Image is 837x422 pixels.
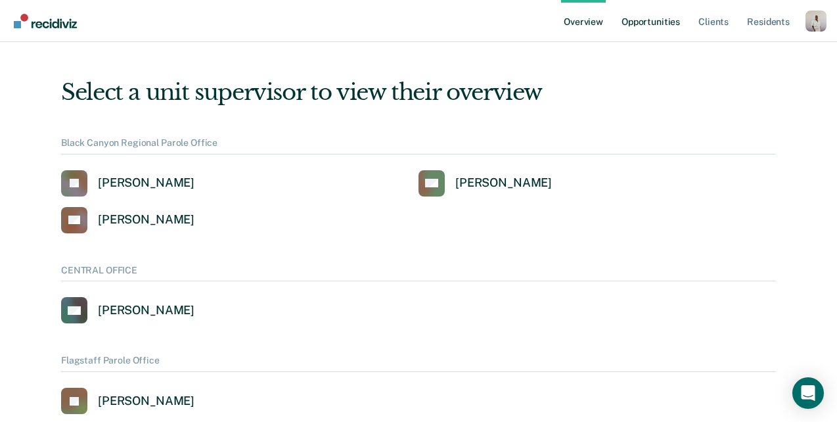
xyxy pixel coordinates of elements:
[61,297,194,323] a: [PERSON_NAME]
[61,137,776,154] div: Black Canyon Regional Parole Office
[98,176,194,191] div: [PERSON_NAME]
[61,207,194,233] a: [PERSON_NAME]
[61,388,194,414] a: [PERSON_NAME]
[61,355,776,372] div: Flagstaff Parole Office
[14,14,77,28] img: Recidiviz
[61,170,194,197] a: [PERSON_NAME]
[792,377,824,409] div: Open Intercom Messenger
[418,170,552,197] a: [PERSON_NAME]
[98,303,194,318] div: [PERSON_NAME]
[455,176,552,191] div: [PERSON_NAME]
[98,394,194,409] div: [PERSON_NAME]
[61,79,776,106] div: Select a unit supervisor to view their overview
[805,11,826,32] button: Profile dropdown button
[98,212,194,227] div: [PERSON_NAME]
[61,265,776,282] div: CENTRAL OFFICE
